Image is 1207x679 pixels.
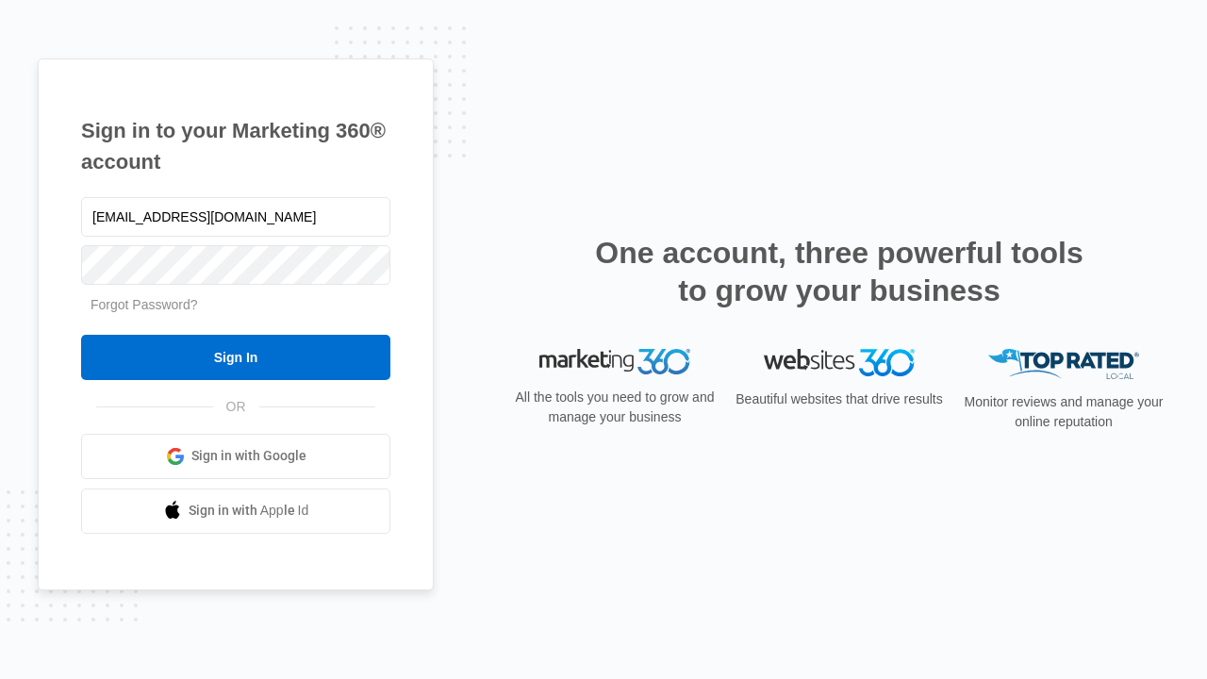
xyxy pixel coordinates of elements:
[539,349,690,375] img: Marketing 360
[81,115,390,177] h1: Sign in to your Marketing 360® account
[81,434,390,479] a: Sign in with Google
[764,349,915,376] img: Websites 360
[509,388,720,427] p: All the tools you need to grow and manage your business
[81,335,390,380] input: Sign In
[213,397,259,417] span: OR
[189,501,309,521] span: Sign in with Apple Id
[958,392,1169,432] p: Monitor reviews and manage your online reputation
[589,234,1089,309] h2: One account, three powerful tools to grow your business
[91,297,198,312] a: Forgot Password?
[81,489,390,534] a: Sign in with Apple Id
[191,446,306,466] span: Sign in with Google
[81,197,390,237] input: Email
[734,389,945,409] p: Beautiful websites that drive results
[988,349,1139,380] img: Top Rated Local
